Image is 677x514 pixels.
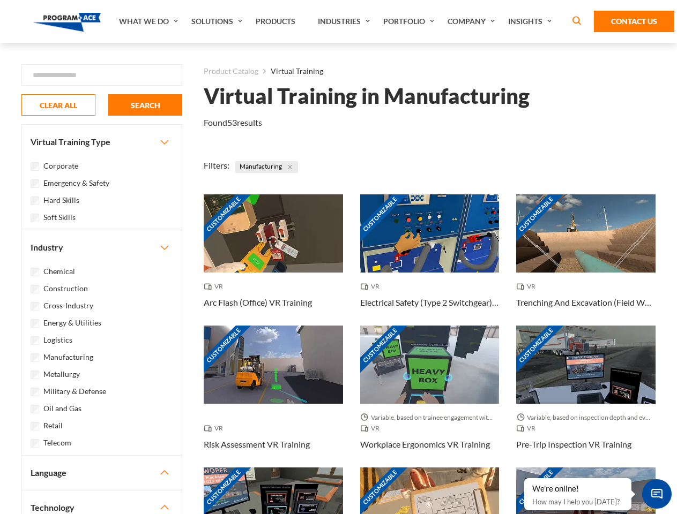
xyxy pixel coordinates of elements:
button: Close [284,161,296,173]
span: Chat Widget [642,479,672,509]
button: CLEAR ALL [21,94,95,116]
span: VR [204,281,227,292]
h3: Workplace Ergonomics VR Training [360,438,490,451]
a: Customizable Thumbnail - Arc Flash (Office) VR Training VR Arc Flash (Office) VR Training [204,194,343,326]
span: Manufacturing [235,161,298,173]
a: Product Catalog [204,64,258,78]
label: Construction [43,283,88,294]
label: Hard Skills [43,194,79,206]
a: Customizable Thumbnail - Risk Assessment VR Training VR Risk Assessment VR Training [204,326,343,467]
p: How may I help you [DATE]? [532,495,623,508]
em: 53 [227,117,237,127]
label: Metallurgy [43,368,80,380]
button: Industry [22,230,182,264]
a: Customizable Thumbnail - Pre-Trip Inspection VR Training Variable, based on inspection depth and ... [516,326,656,467]
input: Chemical [31,268,39,276]
span: Variable, based on trainee engagement with exercises. [360,412,500,423]
span: VR [516,423,540,434]
h3: Risk Assessment VR Training [204,438,310,451]
a: Customizable Thumbnail - Trenching And Excavation (Field Work) VR Training VR Trenching And Excav... [516,194,656,326]
h3: Electrical Safety (Type 2 Switchgear) VR Training [360,296,500,309]
h1: Virtual Training in Manufacturing [204,87,530,105]
a: Contact Us [594,11,674,32]
label: Corporate [43,160,78,172]
span: VR [360,281,384,292]
label: Retail [43,420,63,432]
input: Retail [31,422,39,430]
input: Telecom [31,439,39,448]
input: Hard Skills [31,196,39,205]
input: Manufacturing [31,353,39,362]
input: Cross-Industry [31,302,39,311]
span: Filters: [204,160,229,170]
span: VR [360,423,384,434]
label: Military & Defense [43,385,106,397]
label: Chemical [43,266,75,277]
h3: Arc Flash (Office) VR Training [204,296,312,309]
button: Language [22,456,182,490]
span: Variable, based on inspection depth and event interaction. [516,412,656,423]
a: Customizable Thumbnail - Electrical Safety (Type 2 Switchgear) VR Training VR Electrical Safety (... [360,194,500,326]
p: Found results [204,116,262,129]
label: Soft Skills [43,211,76,223]
a: Customizable Thumbnail - Workplace Ergonomics VR Training Variable, based on trainee engagement w... [360,326,500,467]
label: Emergency & Safety [43,177,109,189]
nav: breadcrumb [204,64,656,78]
label: Energy & Utilities [43,317,101,329]
input: Construction [31,285,39,293]
input: Soft Skills [31,214,39,222]
button: Virtual Training Type [22,125,182,159]
label: Logistics [43,334,72,346]
span: VR [204,423,227,434]
h3: Trenching And Excavation (Field Work) VR Training [516,296,656,309]
input: Military & Defense [31,388,39,396]
input: Emergency & Safety [31,179,39,188]
label: Manufacturing [43,351,93,363]
label: Cross-Industry [43,300,93,312]
label: Telecom [43,437,71,449]
div: We're online! [532,483,623,494]
input: Corporate [31,162,39,171]
li: Virtual Training [258,64,323,78]
h3: Pre-Trip Inspection VR Training [516,438,631,451]
label: Oil and Gas [43,403,81,414]
input: Oil and Gas [31,405,39,413]
img: Program-Ace [33,13,101,32]
input: Metallurgy [31,371,39,379]
input: Logistics [31,336,39,345]
span: VR [516,281,540,292]
input: Energy & Utilities [31,319,39,328]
